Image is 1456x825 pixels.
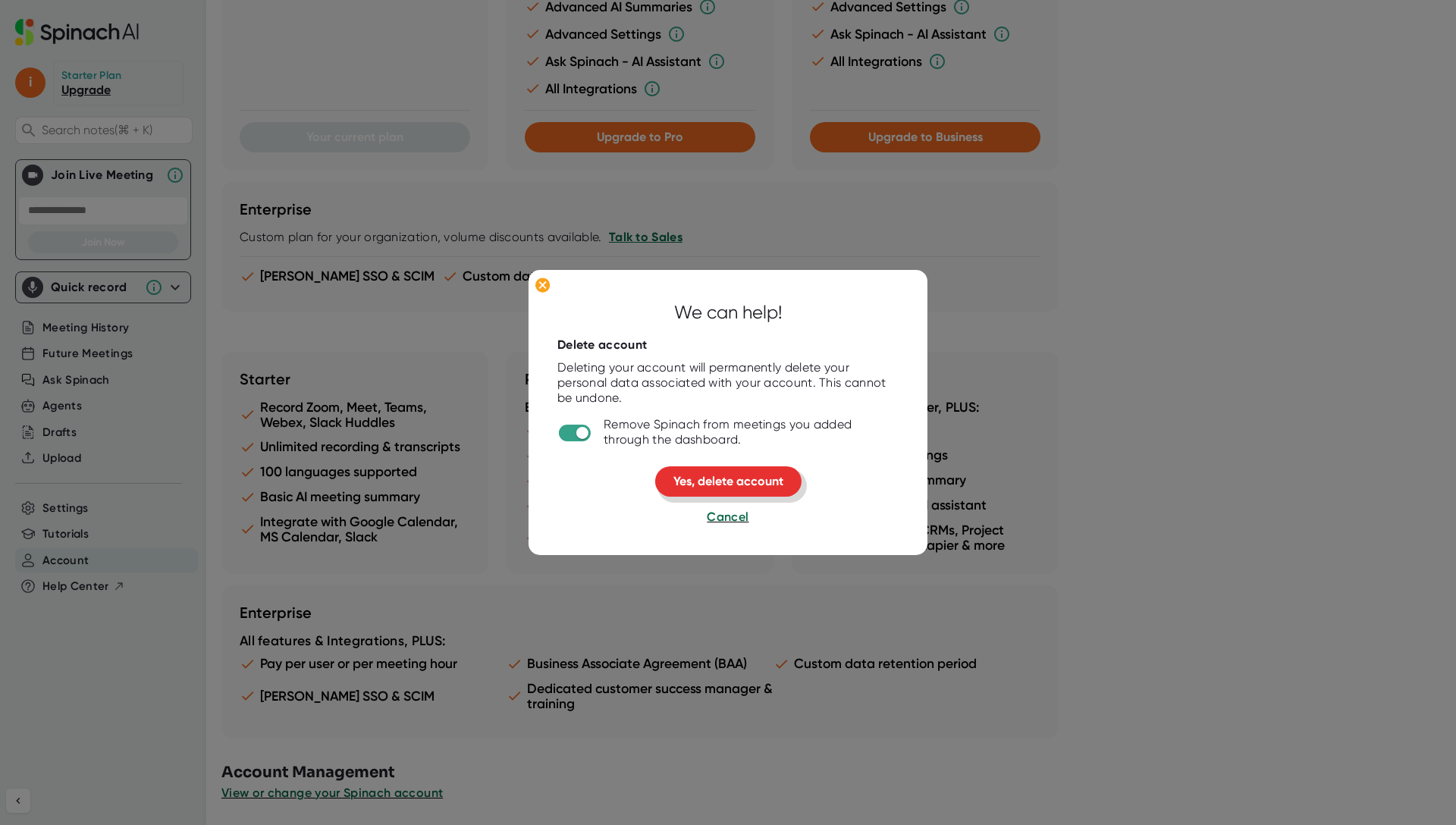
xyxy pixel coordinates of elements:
[707,508,748,526] button: Cancel
[674,299,783,326] div: We can help!
[655,466,802,497] button: Yes, delete account
[557,337,647,353] div: Delete account
[557,360,899,406] div: Deleting your account will permanently delete your personal data associated with your account. Th...
[604,417,899,447] div: Remove Spinach from meetings you added through the dashboard.
[707,510,748,524] span: Cancel
[673,474,783,488] span: Yes, delete account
